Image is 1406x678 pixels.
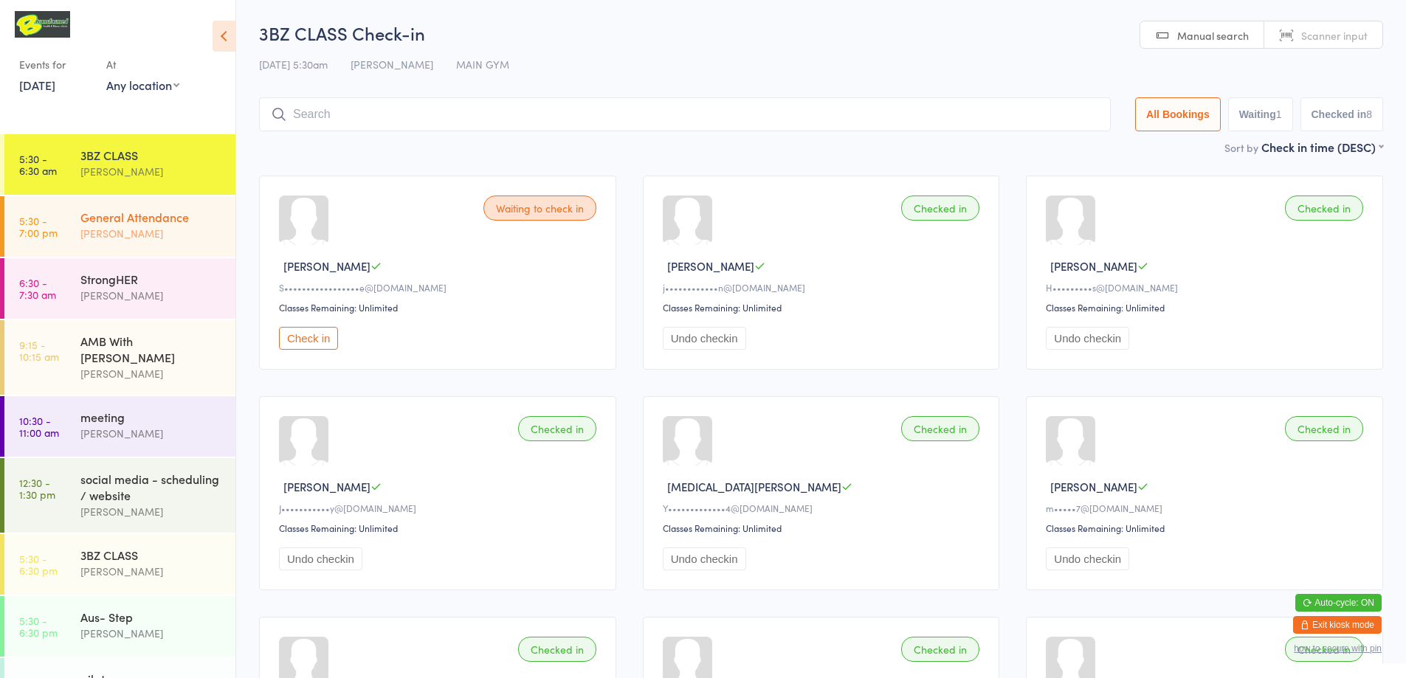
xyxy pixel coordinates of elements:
time: 9:15 - 10:15 am [19,339,59,362]
span: [PERSON_NAME] [351,57,433,72]
button: Auto-cycle: ON [1295,594,1382,612]
div: meeting [80,409,223,425]
div: Classes Remaining: Unlimited [279,522,601,534]
div: Checked in [1285,416,1363,441]
span: Scanner input [1301,28,1368,43]
div: Checked in [518,416,596,441]
button: Undo checkin [663,327,746,350]
div: Y•••••••••••••4@[DOMAIN_NAME] [663,502,985,514]
a: 10:30 -11:00 ammeeting[PERSON_NAME] [4,396,235,457]
button: Check in [279,327,338,350]
div: [PERSON_NAME] [80,503,223,520]
div: [PERSON_NAME] [80,225,223,242]
div: 1 [1276,108,1282,120]
div: Checked in [1285,637,1363,662]
div: Checked in [901,416,979,441]
time: 6:30 - 7:30 am [19,277,56,300]
div: 3BZ CLASS [80,547,223,563]
div: StrongHER [80,271,223,287]
div: 8 [1366,108,1372,120]
span: [PERSON_NAME] [1050,479,1137,494]
a: 12:30 -1:30 pmsocial media - scheduling / website[PERSON_NAME] [4,458,235,533]
div: H•••••••••s@[DOMAIN_NAME] [1046,281,1368,294]
a: 5:30 -6:30 pmAus- Step[PERSON_NAME] [4,596,235,657]
div: m•••••7@[DOMAIN_NAME] [1046,502,1368,514]
div: [PERSON_NAME] [80,163,223,180]
span: [PERSON_NAME] [283,479,371,494]
button: Undo checkin [1046,327,1129,350]
div: Events for [19,52,92,77]
img: B Transformed Gym [15,11,70,38]
div: Check in time (DESC) [1261,139,1383,155]
time: 5:30 - 6:30 pm [19,615,58,638]
time: 12:30 - 1:30 pm [19,477,55,500]
div: Classes Remaining: Unlimited [1046,301,1368,314]
div: Checked in [901,637,979,662]
div: Classes Remaining: Unlimited [663,301,985,314]
button: Checked in8 [1300,97,1384,131]
div: Classes Remaining: Unlimited [1046,522,1368,534]
a: 6:30 -7:30 amStrongHER[PERSON_NAME] [4,258,235,319]
button: how to secure with pin [1294,643,1382,654]
time: 10:30 - 11:00 am [19,415,59,438]
button: Exit kiosk mode [1293,616,1382,634]
div: j••••••••••••n@[DOMAIN_NAME] [663,281,985,294]
time: 5:30 - 6:30 am [19,153,57,176]
span: [PERSON_NAME] [283,258,371,274]
span: [PERSON_NAME] [1050,258,1137,274]
div: Checked in [901,196,979,221]
span: [PERSON_NAME] [667,258,754,274]
div: Waiting to check in [483,196,596,221]
span: [MEDICAL_DATA][PERSON_NAME] [667,479,841,494]
div: Aus- Step [80,609,223,625]
div: At [106,52,179,77]
div: 3BZ CLASS [80,147,223,163]
div: Classes Remaining: Unlimited [663,522,985,534]
div: social media - scheduling / website [80,471,223,503]
a: 9:15 -10:15 amAMB With [PERSON_NAME][PERSON_NAME] [4,320,235,395]
div: Checked in [518,637,596,662]
span: MAIN GYM [456,57,509,72]
div: [PERSON_NAME] [80,563,223,580]
time: 5:30 - 7:00 pm [19,215,58,238]
input: Search [259,97,1111,131]
div: Checked in [1285,196,1363,221]
div: [PERSON_NAME] [80,625,223,642]
div: General Attendance [80,209,223,225]
button: Undo checkin [1046,547,1129,570]
div: J•••••••••••y@[DOMAIN_NAME] [279,502,601,514]
button: Waiting1 [1228,97,1293,131]
h2: 3BZ CLASS Check-in [259,21,1383,45]
span: [DATE] 5:30am [259,57,328,72]
div: [PERSON_NAME] [80,425,223,442]
div: Any location [106,77,179,93]
a: 5:30 -7:00 pmGeneral Attendance[PERSON_NAME] [4,196,235,257]
time: 5:30 - 6:30 pm [19,553,58,576]
label: Sort by [1224,140,1258,155]
a: 5:30 -6:30 pm3BZ CLASS[PERSON_NAME] [4,534,235,595]
a: 5:30 -6:30 am3BZ CLASS[PERSON_NAME] [4,134,235,195]
div: Classes Remaining: Unlimited [279,301,601,314]
button: Undo checkin [279,547,362,570]
span: Manual search [1177,28,1249,43]
button: All Bookings [1135,97,1221,131]
div: AMB With [PERSON_NAME] [80,333,223,365]
a: [DATE] [19,77,55,93]
button: Undo checkin [663,547,746,570]
div: [PERSON_NAME] [80,287,223,304]
div: [PERSON_NAME] [80,365,223,382]
div: S•••••••••••••••••e@[DOMAIN_NAME] [279,281,601,294]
